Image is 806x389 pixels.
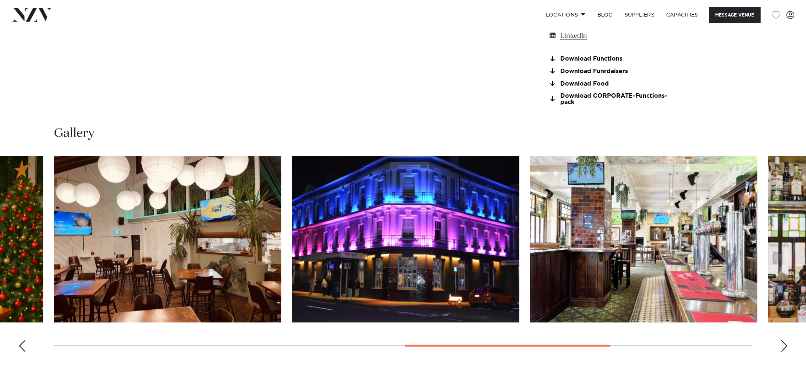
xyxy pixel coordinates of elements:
[618,7,660,23] a: SUPPLIERS
[591,7,618,23] a: BLOG
[548,93,668,105] a: Download CORPORATE-Functions-pack
[709,7,760,23] button: Message Venue
[12,8,52,21] img: nzv-logo.png
[548,80,668,87] a: Download Food
[54,125,95,141] h2: Gallery
[292,156,519,322] swiper-slide: 7 / 10
[54,156,281,322] swiper-slide: 6 / 10
[660,7,704,23] a: Capacities
[540,7,591,23] a: Locations
[548,30,668,41] a: LinkedIn
[548,68,668,74] a: Download Funrdaisers
[530,156,757,322] swiper-slide: 8 / 10
[548,55,668,62] a: Download Functions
